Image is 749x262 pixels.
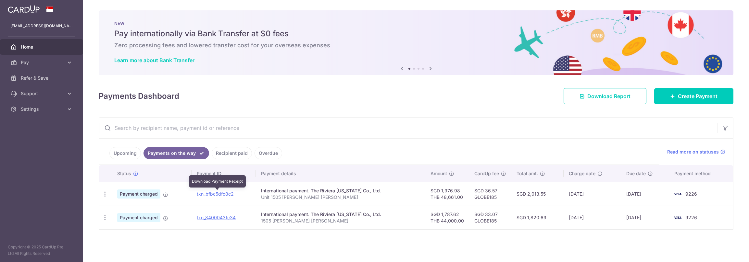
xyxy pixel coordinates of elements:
[255,147,282,159] a: Overdue
[469,182,511,206] td: SGD 36.57 GLOBE185
[678,92,718,100] span: Create Payment
[425,182,469,206] td: SGD 1,976.98 THB 48,661.00
[425,206,469,229] td: SGD 1,787.62 THB 44,000.00
[669,165,733,182] th: Payment method
[261,211,420,218] div: International payment. The Riviera [US_STATE] Co., Ltd.
[21,90,64,97] span: Support
[109,147,141,159] a: Upcoming
[667,149,725,155] a: Read more on statuses
[671,190,684,198] img: Bank Card
[511,182,564,206] td: SGD 2,013.55
[256,165,425,182] th: Payment details
[564,88,646,104] a: Download Report
[469,206,511,229] td: SGD 33.07 GLOBE185
[474,170,499,177] span: CardUp fee
[511,206,564,229] td: SGD 1,820.69
[99,118,718,138] input: Search by recipient name, payment id or reference
[212,147,252,159] a: Recipient paid
[117,170,131,177] span: Status
[99,10,733,75] img: Bank transfer banner
[192,165,256,182] th: Payment ID
[261,188,420,194] div: International payment. The Riviera [US_STATE] Co., Ltd.
[21,106,64,112] span: Settings
[685,215,697,220] span: 9226
[8,5,40,13] img: CardUp
[621,206,669,229] td: [DATE]
[431,170,447,177] span: Amount
[654,88,733,104] a: Create Payment
[261,218,420,224] p: 1505 [PERSON_NAME] [PERSON_NAME]
[21,44,64,50] span: Home
[114,57,194,63] a: Learn more about Bank Transfer
[569,170,595,177] span: Charge date
[114,21,718,26] p: NEW
[114,41,718,49] h6: Zero processing fees and lowered transfer cost for your overseas expenses
[21,59,64,66] span: Pay
[99,90,179,102] h4: Payments Dashboard
[189,175,246,188] div: Download Payment Receipt
[564,206,621,229] td: [DATE]
[261,194,420,200] p: Unit 1505 [PERSON_NAME] [PERSON_NAME]
[621,182,669,206] td: [DATE]
[667,149,719,155] span: Read more on statuses
[564,182,621,206] td: [DATE]
[117,213,160,222] span: Payment charged
[587,92,630,100] span: Download Report
[10,23,73,29] p: [EMAIL_ADDRESS][DOMAIN_NAME]
[685,191,697,197] span: 9226
[114,28,718,39] h5: Pay internationally via Bank Transfer at $0 fees
[517,170,538,177] span: Total amt.
[21,75,64,81] span: Refer & Save
[197,215,236,220] a: txn_8400043fc34
[197,191,234,197] a: txn_bfbc5dfc8c2
[671,214,684,222] img: Bank Card
[117,189,160,199] span: Payment charged
[144,147,209,159] a: Payments on the way
[626,170,646,177] span: Due date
